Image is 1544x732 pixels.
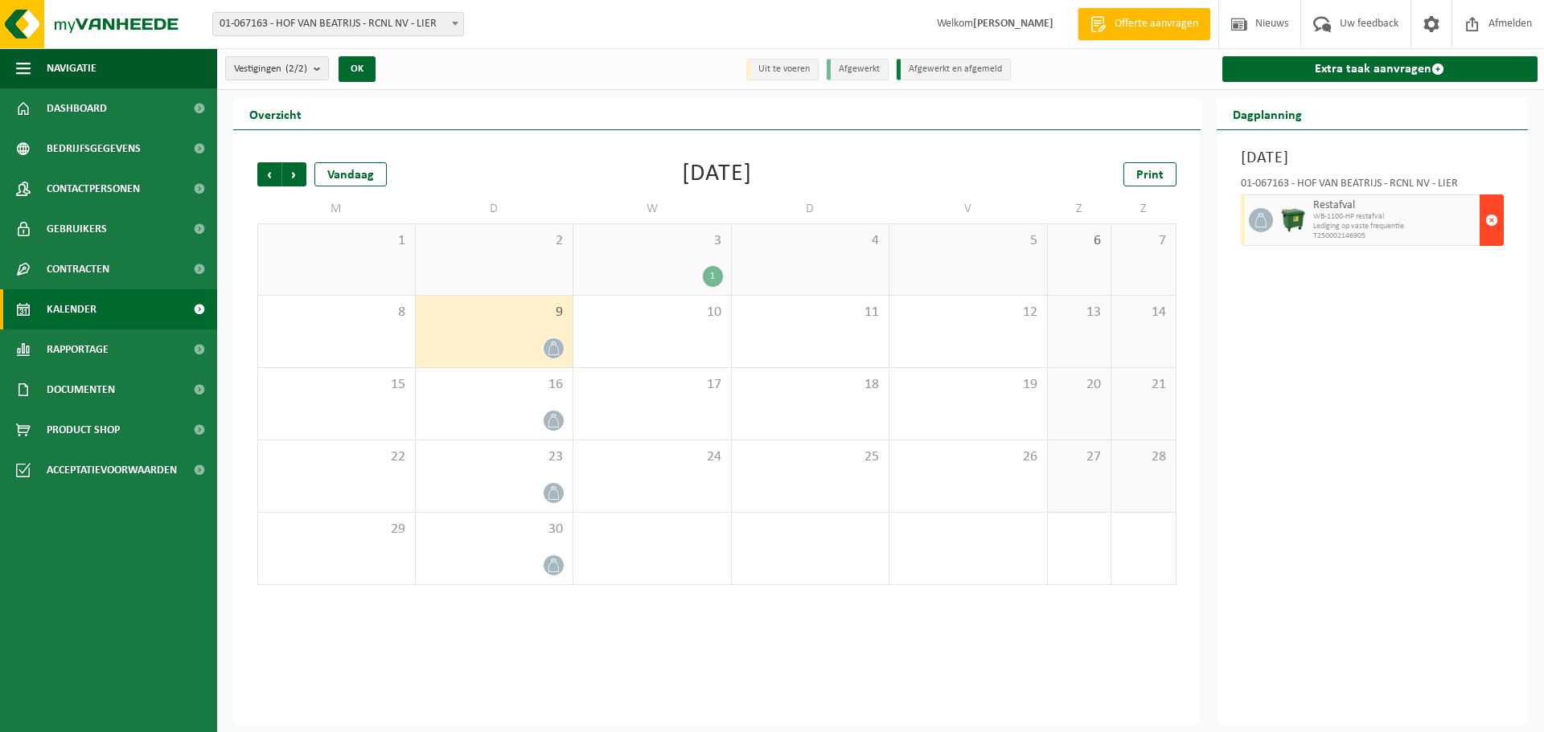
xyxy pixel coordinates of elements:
li: Afgewerkt en afgemeld [897,59,1011,80]
span: 14 [1119,304,1167,321]
span: Print [1136,169,1164,182]
span: 27 [1056,448,1103,466]
td: Z [1048,194,1112,223]
div: Vandaag [314,162,387,186]
div: 1 [703,266,723,287]
span: Gebruikers [47,209,107,249]
span: 30 [424,521,565,538]
td: M [257,194,416,223]
span: 22 [266,448,407,466]
span: Vestigingen [234,57,307,81]
span: 9 [424,304,565,321]
span: 15 [266,376,407,394]
span: 18 [740,376,881,394]
button: Vestigingen(2/2) [225,56,329,80]
span: Volgende [282,162,306,186]
span: Product Shop [47,410,120,450]
td: W [573,194,732,223]
div: [DATE] [682,162,752,186]
span: 19 [897,376,1039,394]
span: 16 [424,376,565,394]
span: Offerte aanvragen [1111,16,1202,32]
span: 01-067163 - HOF VAN BEATRIJS - RCNL NV - LIER [213,13,463,35]
span: 10 [581,304,723,321]
span: 25 [740,448,881,466]
span: 12 [897,304,1039,321]
strong: [PERSON_NAME] [973,18,1053,30]
h2: Dagplanning [1217,98,1318,129]
span: Dashboard [47,88,107,129]
span: Lediging op vaste frequentie [1313,222,1476,231]
td: Z [1111,194,1176,223]
span: 29 [266,521,407,538]
span: 6 [1056,232,1103,250]
div: 01-067163 - HOF VAN BEATRIJS - RCNL NV - LIER [1241,178,1505,194]
span: Navigatie [47,48,96,88]
h3: [DATE] [1241,146,1505,170]
span: 8 [266,304,407,321]
span: 1 [266,232,407,250]
h2: Overzicht [233,98,318,129]
span: Bedrijfsgegevens [47,129,141,169]
span: Documenten [47,370,115,410]
span: 28 [1119,448,1167,466]
a: Print [1123,162,1176,186]
td: D [416,194,574,223]
span: WB-1100-HP restafval [1313,212,1476,222]
span: 17 [581,376,723,394]
span: 20 [1056,376,1103,394]
span: 26 [897,448,1039,466]
span: Contactpersonen [47,169,140,209]
span: 7 [1119,232,1167,250]
span: 13 [1056,304,1103,321]
span: Acceptatievoorwaarden [47,450,177,490]
li: Afgewerkt [827,59,889,80]
span: 24 [581,448,723,466]
span: 11 [740,304,881,321]
span: 01-067163 - HOF VAN BEATRIJS - RCNL NV - LIER [212,12,464,36]
span: 21 [1119,376,1167,394]
span: 3 [581,232,723,250]
a: Offerte aanvragen [1078,8,1210,40]
span: 23 [424,448,565,466]
td: V [889,194,1048,223]
button: OK [339,56,376,82]
span: T250002146905 [1313,231,1476,241]
img: WB-1100-HPE-GN-01 [1281,208,1305,232]
span: 4 [740,232,881,250]
a: Extra taak aanvragen [1222,56,1538,82]
span: Contracten [47,249,109,289]
span: Restafval [1313,199,1476,212]
span: 2 [424,232,565,250]
td: D [732,194,890,223]
li: Uit te voeren [746,59,819,80]
span: 5 [897,232,1039,250]
span: Rapportage [47,329,109,370]
span: Kalender [47,289,96,329]
span: Vorige [257,162,281,186]
count: (2/2) [285,63,307,74]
